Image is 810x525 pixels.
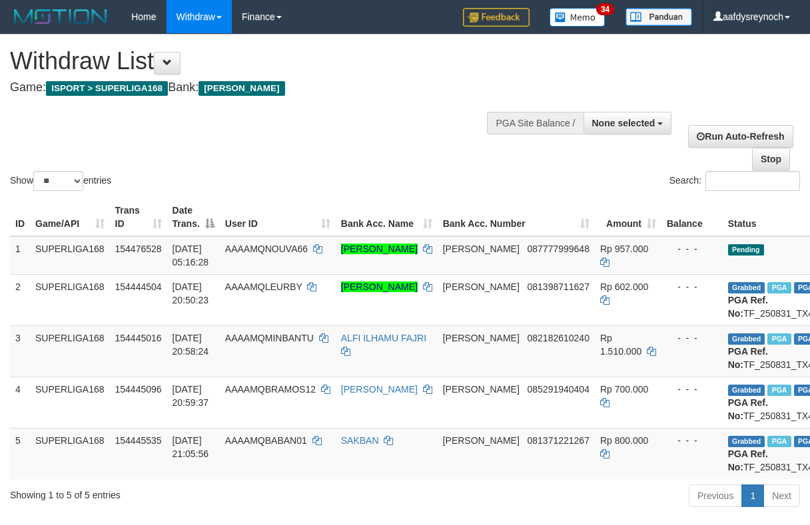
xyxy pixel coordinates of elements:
[225,435,307,446] span: AAAAMQBABAN01
[528,384,590,395] span: Copy 085291940404 to clipboard
[667,434,717,447] div: - - -
[220,198,336,236] th: User ID: activate to sort column ascending
[667,242,717,256] div: - - -
[443,384,520,395] span: [PERSON_NAME]
[443,244,520,254] span: [PERSON_NAME]
[596,3,614,15] span: 34
[767,385,791,396] span: Marked by aafheankoy
[115,281,162,292] span: 154444504
[30,236,110,275] td: SUPERLIGA168
[10,48,527,75] h1: Withdraw List
[595,198,661,236] th: Amount: activate to sort column ascending
[225,384,316,395] span: AAAAMQBRAMOS12
[30,428,110,479] td: SUPERLIGA168
[110,198,167,236] th: Trans ID: activate to sort column ascending
[225,333,314,343] span: AAAAMQMINBANTU
[10,428,30,479] td: 5
[528,244,590,254] span: Copy 087777999648 to clipboard
[767,333,791,345] span: Marked by aafheankoy
[10,483,328,502] div: Showing 1 to 5 of 5 entries
[199,81,284,96] span: [PERSON_NAME]
[705,171,800,191] input: Search:
[341,333,426,343] a: ALFI ILHAMU FAJRI
[173,244,209,267] span: [DATE] 05:16:28
[689,484,742,507] a: Previous
[46,81,168,96] span: ISPORT > SUPERLIGA168
[115,435,162,446] span: 154445535
[443,281,520,292] span: [PERSON_NAME]
[600,333,641,357] span: Rp 1.510.000
[30,377,110,428] td: SUPERLIGA168
[688,125,793,148] a: Run Auto-Refresh
[600,244,648,254] span: Rp 957.000
[528,281,590,292] span: Copy 081398711627 to clipboard
[10,274,30,325] td: 2
[10,7,111,27] img: MOTION_logo.png
[584,112,672,134] button: None selected
[728,333,765,345] span: Grabbed
[728,436,765,447] span: Grabbed
[225,281,302,292] span: AAAAMQLEURBY
[728,295,768,319] b: PGA Ref. No:
[167,198,220,236] th: Date Trans.: activate to sort column descending
[728,397,768,421] b: PGA Ref. No:
[528,333,590,343] span: Copy 082182610240 to clipboard
[752,148,790,170] a: Stop
[336,198,438,236] th: Bank Acc. Name: activate to sort column ascending
[173,435,209,459] span: [DATE] 21:05:56
[728,244,764,256] span: Pending
[173,384,209,408] span: [DATE] 20:59:37
[600,435,648,446] span: Rp 800.000
[667,280,717,293] div: - - -
[463,8,530,27] img: Feedback.jpg
[728,448,768,472] b: PGA Ref. No:
[661,198,723,236] th: Balance
[592,118,655,128] span: None selected
[173,281,209,305] span: [DATE] 20:50:23
[728,282,765,293] span: Grabbed
[30,198,110,236] th: Game/API: activate to sort column ascending
[741,484,764,507] a: 1
[341,281,418,292] a: [PERSON_NAME]
[10,377,30,428] td: 4
[33,171,83,191] select: Showentries
[10,171,111,191] label: Show entries
[600,281,648,292] span: Rp 602.000
[667,383,717,396] div: - - -
[443,333,520,343] span: [PERSON_NAME]
[767,436,791,447] span: Marked by aafheankoy
[728,385,765,396] span: Grabbed
[10,236,30,275] td: 1
[10,325,30,377] td: 3
[528,435,590,446] span: Copy 081371221267 to clipboard
[341,435,379,446] a: SAKBAN
[438,198,595,236] th: Bank Acc. Number: activate to sort column ascending
[225,244,308,254] span: AAAAMQNOUVA66
[10,81,527,94] h4: Game: Bank:
[115,384,162,395] span: 154445096
[443,435,520,446] span: [PERSON_NAME]
[115,244,162,254] span: 154476528
[173,333,209,357] span: [DATE] 20:58:24
[30,274,110,325] td: SUPERLIGA168
[115,333,162,343] span: 154445016
[600,384,648,395] span: Rp 700.000
[550,8,606,27] img: Button%20Memo.svg
[625,8,692,26] img: panduan.png
[30,325,110,377] td: SUPERLIGA168
[669,171,800,191] label: Search:
[667,331,717,345] div: - - -
[728,346,768,370] b: PGA Ref. No:
[763,484,800,507] a: Next
[767,282,791,293] span: Marked by aafounsreynich
[341,384,418,395] a: [PERSON_NAME]
[341,244,418,254] a: [PERSON_NAME]
[10,198,30,236] th: ID
[487,112,583,134] div: PGA Site Balance /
